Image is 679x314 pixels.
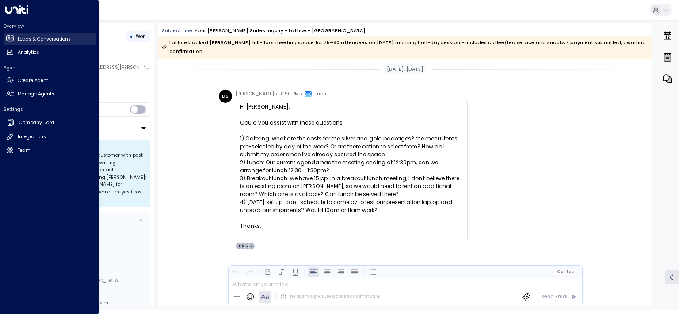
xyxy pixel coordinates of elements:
div: DS [219,90,232,103]
h2: Analytics [18,49,39,56]
h2: Integrations [18,133,46,140]
span: 10:50 PM [279,90,299,98]
h2: Overview [4,23,96,30]
h2: Manage Agents [18,91,54,98]
div: 3) Breakout lunch: we have 15 ppl in a breakout lunch meeting, I don't believe there is an existi... [240,174,463,198]
div: 4) [DATE] set up: can I schedule to come by to test our presentation laptop and unpack our shipme... [240,198,463,214]
div: The agent signature is added automatically [280,294,380,300]
a: Integrations [4,131,96,144]
h2: Create Agent [18,77,48,84]
div: R [236,242,243,250]
button: Undo [230,266,241,277]
h2: Team [18,147,31,154]
span: [PERSON_NAME][EMAIL_ADDRESS][PERSON_NAME][DOMAIN_NAME] [40,64,197,71]
span: [PERSON_NAME] [236,90,274,98]
a: Create Agent [4,74,96,87]
div: Thanks. [240,222,463,230]
button: Redo [244,266,255,277]
h2: Settings [4,106,96,113]
div: Lattice booked [PERSON_NAME] full-floor meeting space for 75–80 attendees on [DATE] morning half-... [162,38,648,56]
span: Won [136,33,146,40]
a: Analytics [4,46,96,59]
h2: Agents [4,64,96,71]
div: 1) Catering: what are the costs for the silver and gold packages? the menu items pre-selected by ... [240,135,463,159]
div: 2) Lunch: Our current agenda has the meeting ending at 12:30pm, can we arrange for lunch 12:30 - ... [240,159,463,174]
a: Team [4,144,96,157]
span: • [301,90,303,98]
button: Cc|Bcc [554,269,576,275]
div: [DATE], [DATE] [384,64,426,74]
div: Your [PERSON_NAME] Suites Inquiry - Lattice - [GEOGRAPHIC_DATA] [195,27,366,34]
span: • [275,90,278,98]
span: Email [314,90,328,98]
a: Company Data [4,116,96,130]
a: Manage Agents [4,88,96,101]
div: • [130,30,133,42]
span: | [564,269,565,274]
div: Hi [PERSON_NAME], [240,103,463,111]
a: Leads & Conversations [4,33,96,45]
h2: Leads & Conversations [18,36,71,43]
div: Could you assist with these questions: [240,119,463,127]
div: S [244,242,251,250]
div: S [240,242,247,250]
span: Cc Bcc [557,269,574,274]
div: L [248,242,255,250]
h2: Company Data [19,119,54,126]
span: Subject Line: [162,27,194,34]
